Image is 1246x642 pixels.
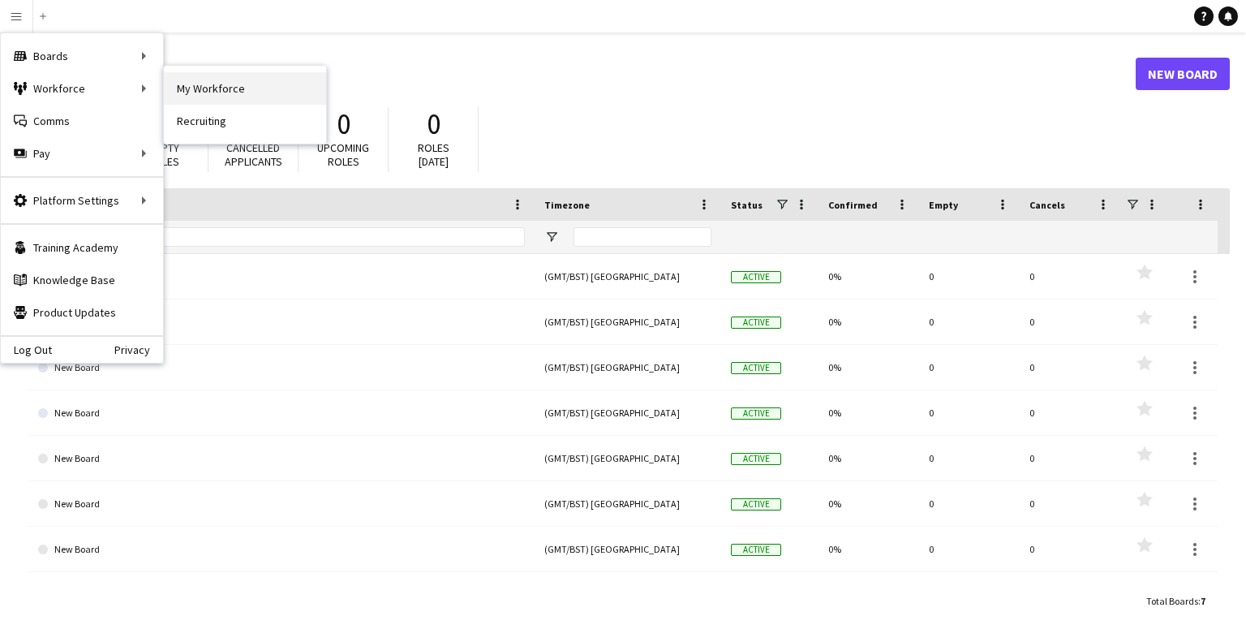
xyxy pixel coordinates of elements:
[1020,299,1120,344] div: 0
[818,390,919,435] div: 0%
[38,390,525,436] a: New Board
[28,62,1136,86] h1: Boards
[574,227,711,247] input: Timezone Filter Input
[919,299,1020,344] div: 0
[1020,527,1120,571] div: 0
[731,544,781,556] span: Active
[1029,199,1065,211] span: Cancels
[731,271,781,283] span: Active
[1020,254,1120,299] div: 0
[1,231,163,264] a: Training Academy
[919,254,1020,299] div: 0
[535,436,721,480] div: (GMT/BST) [GEOGRAPHIC_DATA]
[544,199,590,211] span: Timezone
[164,72,326,105] a: My Workforce
[731,453,781,465] span: Active
[67,227,525,247] input: Board name Filter Input
[731,498,781,511] span: Active
[38,345,525,390] a: New Board
[164,105,326,137] a: Recruiting
[828,199,878,211] span: Confirmed
[317,140,369,169] span: Upcoming roles
[38,481,525,527] a: New Board
[535,254,721,299] div: (GMT/BST) [GEOGRAPHIC_DATA]
[1201,595,1205,607] span: 7
[731,362,781,374] span: Active
[535,345,721,390] div: (GMT/BST) [GEOGRAPHIC_DATA]
[818,345,919,390] div: 0%
[919,436,1020,480] div: 0
[544,230,559,244] button: Open Filter Menu
[1020,345,1120,390] div: 0
[1,40,163,72] div: Boards
[535,299,721,344] div: (GMT/BST) [GEOGRAPHIC_DATA]
[1146,585,1205,617] div: :
[535,527,721,571] div: (GMT/BST) [GEOGRAPHIC_DATA]
[1,264,163,296] a: Knowledge Base
[919,481,1020,526] div: 0
[919,390,1020,435] div: 0
[1136,58,1230,90] a: New Board
[337,106,350,142] span: 0
[225,140,282,169] span: Cancelled applicants
[818,527,919,571] div: 0%
[818,436,919,480] div: 0%
[731,407,781,420] span: Active
[38,299,525,345] a: New Board
[1020,436,1120,480] div: 0
[1020,481,1120,526] div: 0
[1,184,163,217] div: Platform Settings
[1,343,52,356] a: Log Out
[427,106,440,142] span: 0
[731,317,781,329] span: Active
[1146,595,1198,607] span: Total Boards
[114,343,163,356] a: Privacy
[818,254,919,299] div: 0%
[38,254,525,299] a: client x
[1,137,163,170] div: Pay
[919,527,1020,571] div: 0
[535,481,721,526] div: (GMT/BST) [GEOGRAPHIC_DATA]
[818,481,919,526] div: 0%
[818,299,919,344] div: 0%
[38,527,525,572] a: New Board
[1020,390,1120,435] div: 0
[418,140,449,169] span: Roles [DATE]
[929,199,958,211] span: Empty
[1,296,163,329] a: Product Updates
[38,436,525,481] a: New Board
[731,199,763,211] span: Status
[1,105,163,137] a: Comms
[535,390,721,435] div: (GMT/BST) [GEOGRAPHIC_DATA]
[919,345,1020,390] div: 0
[1,72,163,105] div: Workforce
